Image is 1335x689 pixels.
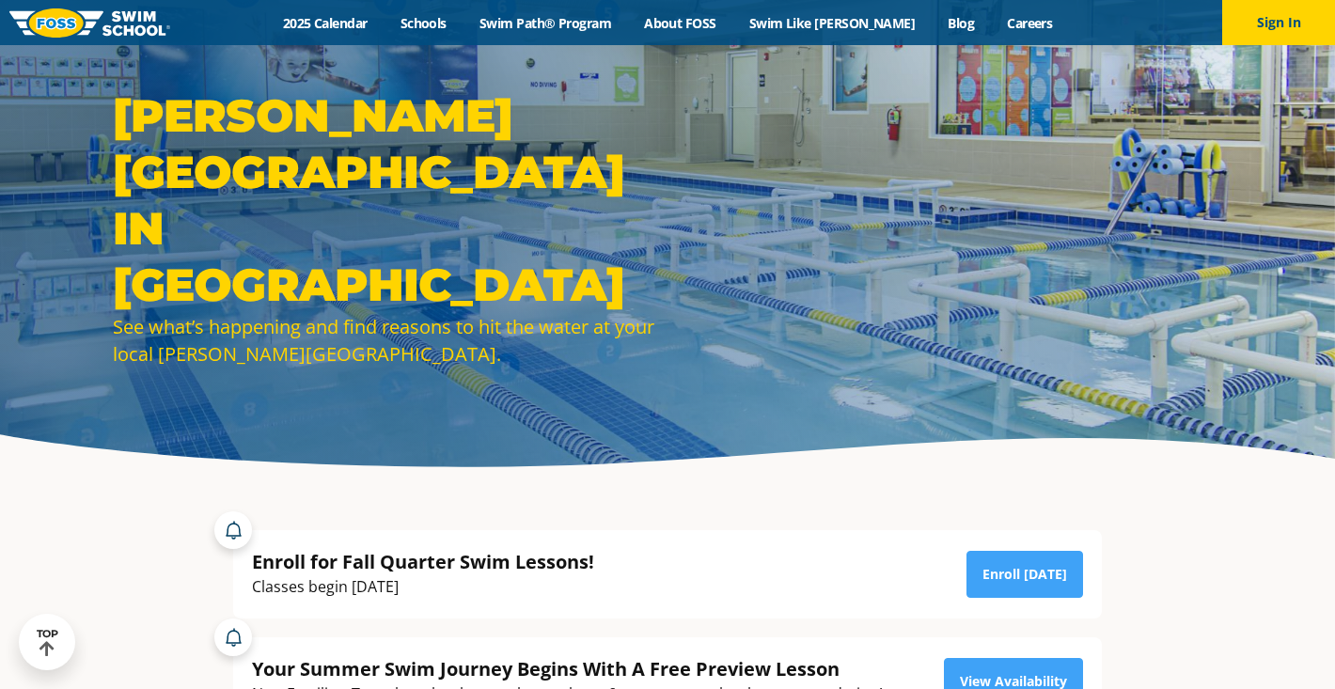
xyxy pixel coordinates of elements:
[113,87,658,313] h1: [PERSON_NAME][GEOGRAPHIC_DATA] in [GEOGRAPHIC_DATA]
[384,14,463,32] a: Schools
[266,14,384,32] a: 2025 Calendar
[966,551,1083,598] a: Enroll [DATE]
[113,313,658,368] div: See what’s happening and find reasons to hit the water at your local [PERSON_NAME][GEOGRAPHIC_DATA].
[628,14,733,32] a: About FOSS
[463,14,627,32] a: Swim Path® Program
[252,656,883,681] div: Your Summer Swim Journey Begins With A Free Preview Lesson
[37,628,58,657] div: TOP
[252,574,594,600] div: Classes begin [DATE]
[9,8,170,38] img: FOSS Swim School Logo
[991,14,1069,32] a: Careers
[932,14,991,32] a: Blog
[732,14,932,32] a: Swim Like [PERSON_NAME]
[252,549,594,574] div: Enroll for Fall Quarter Swim Lessons!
